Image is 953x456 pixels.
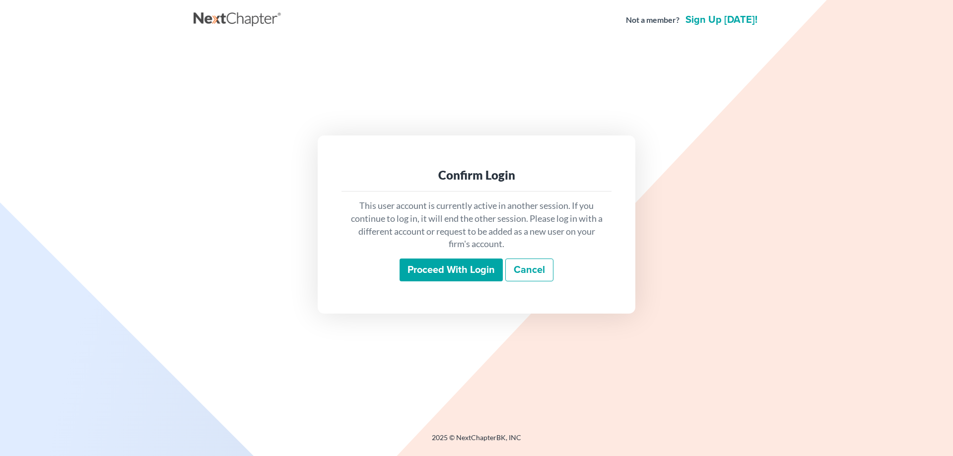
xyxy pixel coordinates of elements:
[194,433,759,451] div: 2025 © NextChapterBK, INC
[400,259,503,281] input: Proceed with login
[626,14,680,26] strong: Not a member?
[683,15,759,25] a: Sign up [DATE]!
[349,167,604,183] div: Confirm Login
[349,199,604,251] p: This user account is currently active in another session. If you continue to log in, it will end ...
[505,259,553,281] a: Cancel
